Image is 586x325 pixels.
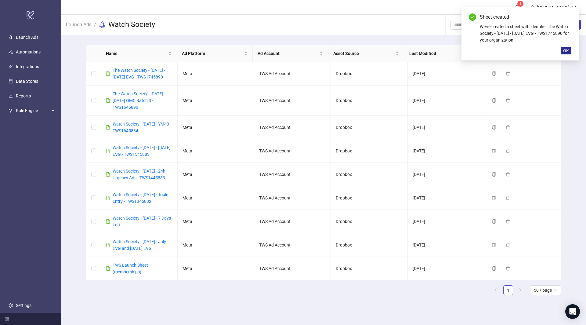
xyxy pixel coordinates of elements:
[408,257,484,280] td: [DATE]
[331,62,407,86] td: Dropbox
[515,285,525,295] li: Next Page
[258,50,318,57] span: Ad Account
[506,243,510,247] span: delete
[572,5,576,9] span: down
[492,172,496,177] span: copy
[108,20,155,30] h3: Watch Society
[254,233,331,257] td: TWS Ad Account
[178,86,254,116] td: Meta
[494,288,498,292] span: left
[178,186,254,210] td: Meta
[178,62,254,86] td: Meta
[409,50,470,57] span: Last Modified
[534,286,557,295] span: 50 / page
[182,50,243,57] span: Ad Platform
[106,149,110,153] span: file
[480,13,571,21] div: Sheet created
[492,243,496,247] span: copy
[519,2,522,6] span: 1
[106,98,110,103] span: file
[178,139,254,163] td: Meta
[253,45,328,62] th: Ad Account
[506,125,510,130] span: delete
[101,45,177,62] th: Name
[178,233,254,257] td: Meta
[503,285,513,295] li: 1
[106,71,110,76] span: file
[254,116,331,139] td: TWS Ad Account
[178,163,254,186] td: Meta
[519,288,522,292] span: right
[94,20,96,30] li: /
[106,125,110,130] span: file
[106,266,110,271] span: file
[328,45,404,62] th: Asset Source
[16,104,49,117] span: Rule Engine
[331,86,407,116] td: Dropbox
[506,71,510,76] span: delete
[254,62,331,86] td: TWS Ad Account
[491,285,501,295] li: Previous Page
[254,186,331,210] td: TWS Ad Account
[506,172,510,177] span: delete
[177,45,253,62] th: Ad Platform
[331,116,407,139] td: Dropbox
[561,47,571,54] button: OK
[254,139,331,163] td: TWS Ad Account
[254,163,331,186] td: TWS Ad Account
[254,210,331,233] td: TWS Ad Account
[331,233,407,257] td: Dropbox
[16,79,38,84] a: Data Stores
[404,45,480,62] th: Last Modified
[65,21,93,27] a: Launch Ads
[515,5,519,9] span: bell
[530,285,561,295] div: Page Size
[331,163,407,186] td: Dropbox
[16,49,41,54] a: Automations
[506,266,510,271] span: delete
[530,5,534,9] span: user
[106,172,110,177] span: file
[515,285,525,295] button: right
[106,196,110,200] span: file
[16,64,39,69] a: Integrations
[517,1,523,7] sup: 1
[178,116,254,139] td: Meta
[113,145,171,157] a: Watch Society - [DATE] - [DATE] EVG - TWS1545883
[469,13,476,21] span: check-circle
[408,86,484,116] td: [DATE]
[9,108,13,113] span: fork
[16,35,38,40] a: Launch Ads
[492,125,496,130] span: copy
[480,23,571,43] div: We've created a sheet with identifier The Watch Society - [DATE] - [DATE] EVG - TWS1745890 for yo...
[331,139,407,163] td: Dropbox
[506,98,510,103] span: delete
[106,50,167,57] span: Name
[113,169,165,180] a: Watch Society - [DATE] - 24h Urgency Ads - TWS1445883
[504,286,513,295] a: 1
[563,48,569,53] span: OK
[113,68,165,79] a: The Watch Society - [DATE] - [DATE] EVG - TWS1745890
[492,196,496,200] span: copy
[492,98,496,103] span: copy
[113,263,148,274] a: TWS Launch Sheet (memberships)
[506,196,510,200] span: delete
[408,210,484,233] td: [DATE]
[492,149,496,153] span: copy
[254,257,331,280] td: TWS Ad Account
[106,243,110,247] span: file
[506,149,510,153] span: delete
[408,233,484,257] td: [DATE]
[491,285,501,295] button: left
[331,186,407,210] td: Dropbox
[408,163,484,186] td: [DATE]
[408,62,484,86] td: [DATE]
[178,257,254,280] td: Meta
[5,317,9,321] span: menu-fold
[16,303,31,308] a: Settings
[16,93,31,98] a: Reports
[492,219,496,224] span: copy
[178,210,254,233] td: Meta
[408,116,484,139] td: [DATE]
[113,91,165,110] a: The Watch Society - [DATE] - [DATE] OMC Batch 3 - TWS1645890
